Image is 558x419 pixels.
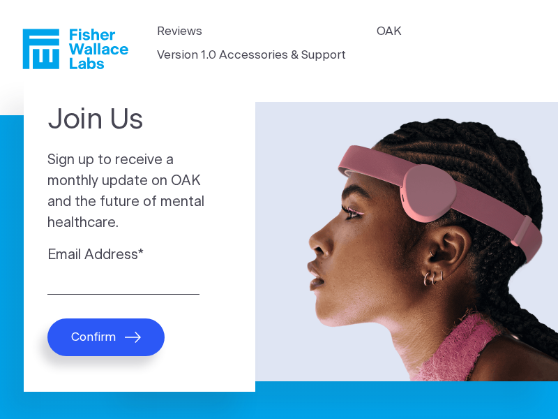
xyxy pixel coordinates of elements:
a: Fisher Wallace [22,29,128,69]
p: Sign up to receive a monthly update on OAK and the future of mental healthcare. [47,150,232,233]
a: OAK [377,22,402,41]
a: Reviews [157,22,202,41]
label: Email Address [47,245,232,266]
h1: Join Us [47,103,232,136]
button: Confirm [47,318,165,356]
a: Version 1.0 Accessories & Support [157,46,346,64]
span: Confirm [71,330,116,344]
